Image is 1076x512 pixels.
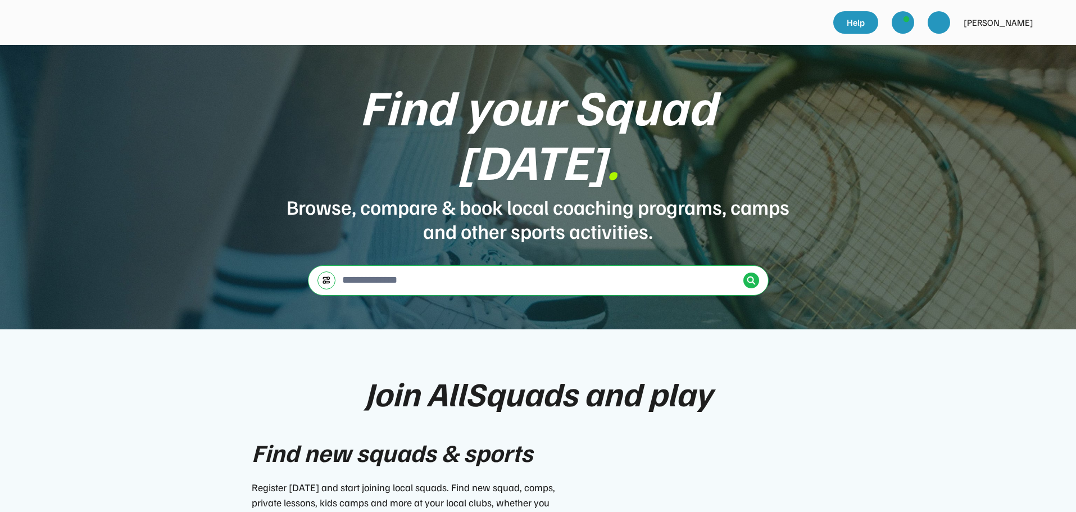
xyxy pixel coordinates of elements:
div: Join AllSquads and play [365,374,712,411]
div: Browse, compare & book local coaching programs, camps and other sports activities. [285,194,791,243]
div: Find your Squad [DATE] [285,79,791,188]
img: yH5BAEAAAAALAAAAAABAAEAAAIBRAA7 [897,17,909,28]
img: yH5BAEAAAAALAAAAAABAAEAAAIBRAA7 [933,17,945,28]
div: [PERSON_NAME] [964,16,1033,29]
div: Find new squads & sports [252,434,533,471]
img: Icon%20%2838%29.svg [747,276,756,285]
font: . [606,129,619,191]
img: settings-03.svg [322,276,331,284]
a: Help [833,11,878,34]
img: yH5BAEAAAAALAAAAAABAAEAAAIBRAA7 [16,11,128,33]
img: yH5BAEAAAAALAAAAAABAAEAAAIBRAA7 [1040,11,1063,34]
